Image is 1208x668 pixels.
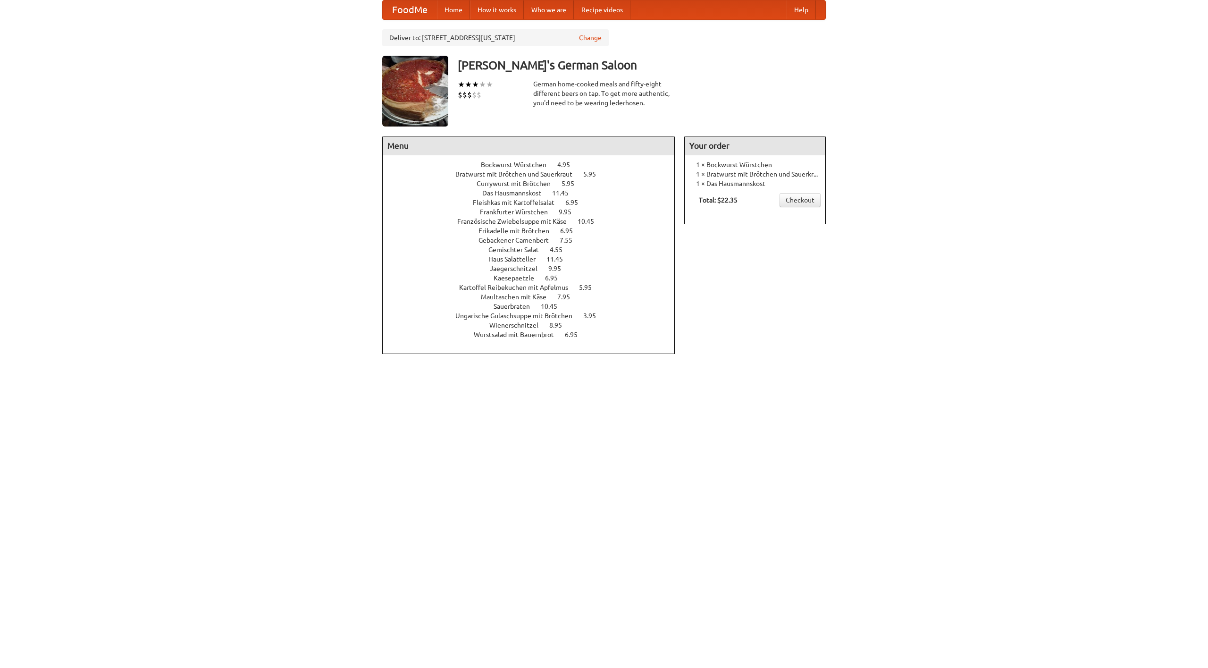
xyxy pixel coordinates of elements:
span: 5.95 [579,284,601,291]
span: Frikadelle mit Brötchen [478,227,559,235]
h3: [PERSON_NAME]'s German Saloon [458,56,826,75]
span: Wienerschnitzel [489,321,548,329]
span: 10.45 [578,218,604,225]
a: Help [787,0,816,19]
span: Currywurst mit Brötchen [477,180,560,187]
span: 3.95 [583,312,605,320]
span: 11.45 [552,189,578,197]
div: German home-cooked meals and fifty-eight different beers on tap. To get more authentic, you'd nee... [533,79,675,108]
a: Kartoffel Reibekuchen mit Apfelmus 5.95 [459,284,609,291]
a: Das Hausmannskost 11.45 [482,189,586,197]
span: 6.95 [565,331,587,338]
span: Wurstsalad mit Bauernbrot [474,331,563,338]
span: Gebackener Camenbert [478,237,558,244]
span: Haus Salatteller [488,255,545,263]
a: Haus Salatteller 11.45 [488,255,580,263]
a: FoodMe [383,0,437,19]
a: Kaesepaetzle 6.95 [494,274,575,282]
a: Französische Zwiebelsuppe mit Käse 10.45 [457,218,612,225]
li: $ [472,90,477,100]
span: Fleishkas mit Kartoffelsalat [473,199,564,206]
a: Ungarische Gulaschsuppe mit Brötchen 3.95 [455,312,613,320]
a: Home [437,0,470,19]
span: 10.45 [541,303,567,310]
div: Deliver to: [STREET_ADDRESS][US_STATE] [382,29,609,46]
b: Total: $22.35 [699,196,738,204]
span: Kartoffel Reibekuchen mit Apfelmus [459,284,578,291]
a: Maultaschen mit Käse 7.95 [481,293,587,301]
a: Frankfurter Würstchen 9.95 [480,208,589,216]
span: Kaesepaetzle [494,274,544,282]
a: Who we are [524,0,574,19]
span: Gemischter Salat [488,246,548,254]
a: Wurstsalad mit Bauernbrot 6.95 [474,331,595,338]
span: 4.95 [557,161,579,169]
li: 1 × Das Hausmannskost [689,179,821,188]
li: ★ [472,79,479,90]
a: Sauerbraten 10.45 [494,303,575,310]
span: 5.95 [583,170,605,178]
h4: Your order [685,136,825,155]
li: $ [467,90,472,100]
span: 7.55 [560,237,582,244]
span: 9.95 [548,265,570,272]
span: Bratwurst mit Brötchen und Sauerkraut [455,170,582,178]
a: Frikadelle mit Brötchen 6.95 [478,227,590,235]
span: Maultaschen mit Käse [481,293,556,301]
li: ★ [486,79,493,90]
a: How it works [470,0,524,19]
a: Gemischter Salat 4.55 [488,246,580,254]
li: ★ [465,79,472,90]
a: Currywurst mit Brötchen 5.95 [477,180,592,187]
span: 6.95 [545,274,567,282]
span: Jaegerschnitzel [490,265,547,272]
a: Gebackener Camenbert 7.55 [478,237,590,244]
span: 11.45 [546,255,572,263]
a: Jaegerschnitzel 9.95 [490,265,579,272]
span: Das Hausmannskost [482,189,551,197]
a: Wienerschnitzel 8.95 [489,321,579,329]
h4: Menu [383,136,674,155]
span: 4.55 [550,246,572,254]
span: Französische Zwiebelsuppe mit Käse [457,218,576,225]
li: $ [458,90,462,100]
span: 5.95 [562,180,584,187]
li: ★ [458,79,465,90]
span: 6.95 [560,227,582,235]
span: Sauerbraten [494,303,539,310]
li: 1 × Bockwurst Würstchen [689,160,821,169]
span: 6.95 [565,199,587,206]
li: ★ [479,79,486,90]
img: angular.jpg [382,56,448,127]
span: Ungarische Gulaschsuppe mit Brötchen [455,312,582,320]
li: $ [462,90,467,100]
li: $ [477,90,481,100]
span: 9.95 [559,208,581,216]
a: Recipe videos [574,0,630,19]
span: 7.95 [557,293,579,301]
span: 8.95 [549,321,571,329]
span: Bockwurst Würstchen [481,161,556,169]
li: 1 × Bratwurst mit Brötchen und Sauerkraut [689,169,821,179]
a: Bockwurst Würstchen 4.95 [481,161,587,169]
a: Bratwurst mit Brötchen und Sauerkraut 5.95 [455,170,613,178]
span: Frankfurter Würstchen [480,208,557,216]
a: Fleishkas mit Kartoffelsalat 6.95 [473,199,596,206]
a: Checkout [780,193,821,207]
a: Change [579,33,602,42]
